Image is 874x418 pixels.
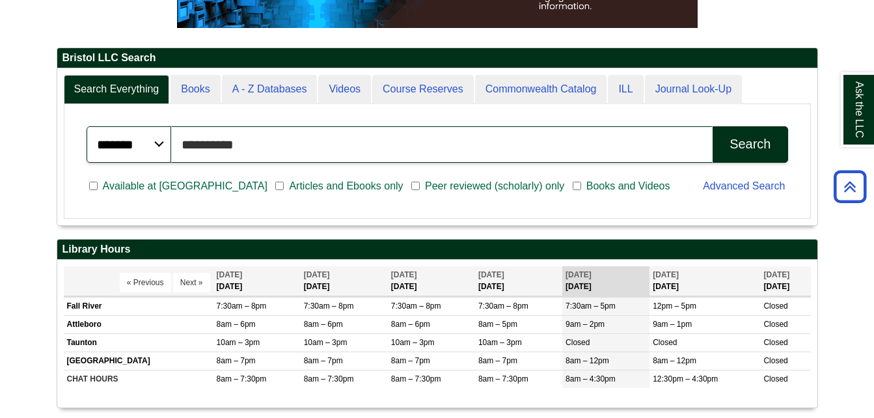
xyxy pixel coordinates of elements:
[217,320,256,329] span: 8am – 6pm
[171,75,220,104] a: Books
[284,178,408,194] span: Articles and Ebooks only
[391,374,441,383] span: 8am – 7:30pm
[763,320,787,329] span: Closed
[653,320,692,329] span: 9am – 1pm
[420,178,569,194] span: Peer reviewed (scholarly) only
[372,75,474,104] a: Course Reserves
[478,374,528,383] span: 8am – 7:30pm
[89,180,98,192] input: Available at [GEOGRAPHIC_DATA]
[763,270,789,279] span: [DATE]
[120,273,171,292] button: « Previous
[566,338,590,347] span: Closed
[304,374,354,383] span: 8am – 7:30pm
[304,320,343,329] span: 8am – 6pm
[64,370,213,389] td: CHAT HOURS
[391,338,435,347] span: 10am – 3pm
[763,374,787,383] span: Closed
[173,273,210,292] button: Next »
[566,374,616,383] span: 8am – 4:30pm
[653,356,696,365] span: 8am – 12pm
[64,315,213,333] td: Attleboro
[475,75,607,104] a: Commonwealth Catalog
[301,266,388,296] th: [DATE]
[391,301,441,311] span: 7:30am – 8pm
[608,75,643,104] a: ILL
[478,356,517,365] span: 8am – 7pm
[581,178,676,194] span: Books and Videos
[304,338,348,347] span: 10am – 3pm
[391,356,430,365] span: 8am – 7pm
[217,270,243,279] span: [DATE]
[304,301,354,311] span: 7:30am – 8pm
[566,356,609,365] span: 8am – 12pm
[649,266,760,296] th: [DATE]
[573,180,581,192] input: Books and Videos
[653,338,677,347] span: Closed
[217,301,267,311] span: 7:30am – 8pm
[57,240,817,260] h2: Library Hours
[388,266,475,296] th: [DATE]
[653,374,718,383] span: 12:30pm – 4:30pm
[763,356,787,365] span: Closed
[391,320,430,329] span: 8am – 6pm
[57,48,817,68] h2: Bristol LLC Search
[411,180,420,192] input: Peer reviewed (scholarly) only
[304,270,330,279] span: [DATE]
[475,266,562,296] th: [DATE]
[275,180,284,192] input: Articles and Ebooks only
[760,266,810,296] th: [DATE]
[64,297,213,315] td: Fall River
[391,270,417,279] span: [DATE]
[645,75,742,104] a: Journal Look-Up
[829,178,871,195] a: Back to Top
[478,301,528,311] span: 7:30am – 8pm
[478,320,517,329] span: 8am – 5pm
[98,178,273,194] span: Available at [GEOGRAPHIC_DATA]
[213,266,301,296] th: [DATE]
[566,301,616,311] span: 7:30am – 5pm
[713,126,787,163] button: Search
[653,301,696,311] span: 12pm – 5pm
[217,374,267,383] span: 8am – 7:30pm
[64,75,170,104] a: Search Everything
[64,334,213,352] td: Taunton
[763,301,787,311] span: Closed
[566,320,605,329] span: 9am – 2pm
[304,356,343,365] span: 8am – 7pm
[653,270,679,279] span: [DATE]
[562,266,649,296] th: [DATE]
[222,75,318,104] a: A - Z Databases
[566,270,592,279] span: [DATE]
[478,338,522,347] span: 10am – 3pm
[217,356,256,365] span: 8am – 7pm
[217,338,260,347] span: 10am – 3pm
[730,137,771,152] div: Search
[703,180,785,191] a: Advanced Search
[64,352,213,370] td: [GEOGRAPHIC_DATA]
[318,75,371,104] a: Videos
[478,270,504,279] span: [DATE]
[763,338,787,347] span: Closed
